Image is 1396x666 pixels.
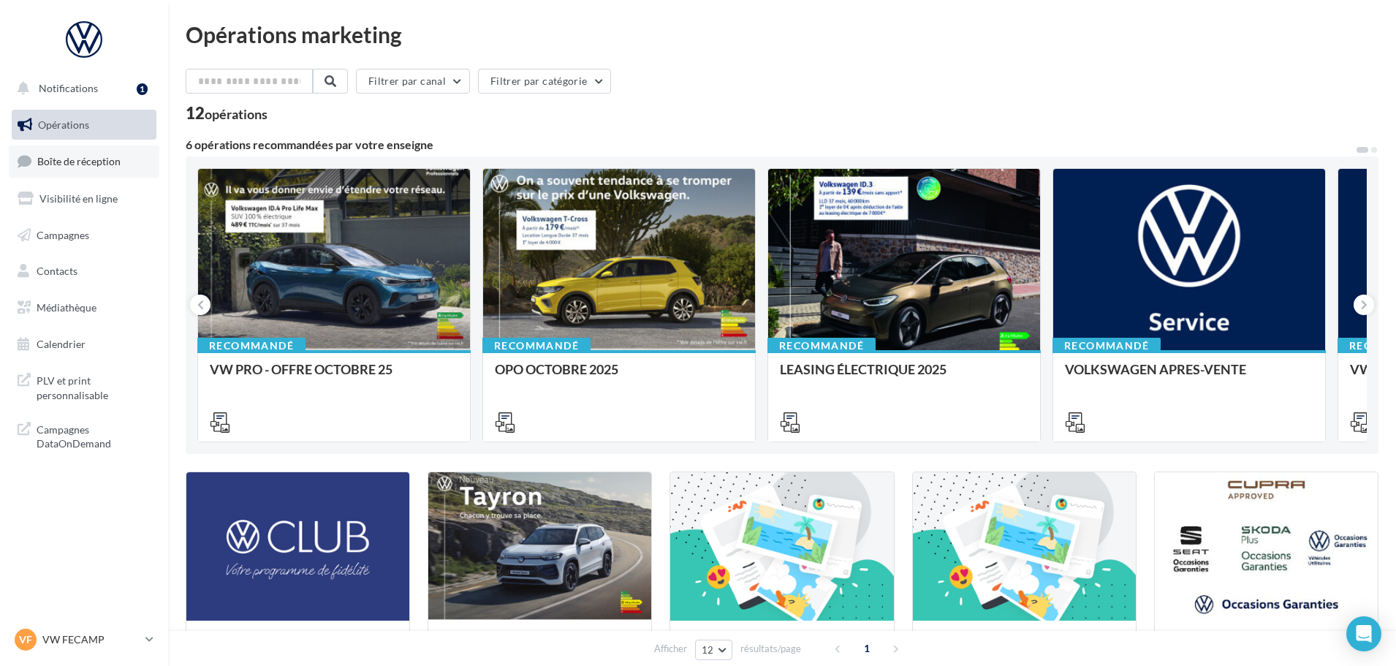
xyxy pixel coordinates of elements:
[767,338,876,354] div: Recommandé
[186,139,1355,151] div: 6 opérations recommandées par votre enseigne
[740,642,801,656] span: résultats/page
[9,183,159,214] a: Visibilité en ligne
[37,301,96,314] span: Médiathèque
[1065,362,1313,391] div: VOLKSWAGEN APRES-VENTE
[37,371,151,402] span: PLV et print personnalisable
[1346,616,1381,651] div: Open Intercom Messenger
[482,338,591,354] div: Recommandé
[356,69,470,94] button: Filtrer par canal
[37,420,151,451] span: Campagnes DataOnDemand
[780,362,1028,391] div: LEASING ÉLECTRIQUE 2025
[1052,338,1161,354] div: Recommandé
[9,365,159,408] a: PLV et print personnalisable
[9,220,159,251] a: Campagnes
[210,362,458,391] div: VW PRO - OFFRE OCTOBRE 25
[654,642,687,656] span: Afficher
[39,192,118,205] span: Visibilité en ligne
[9,292,159,323] a: Médiathèque
[9,73,153,104] button: Notifications 1
[205,107,268,121] div: opérations
[37,228,89,241] span: Campagnes
[197,338,306,354] div: Recommandé
[12,626,156,654] a: VF VW FECAMP
[19,632,32,647] span: VF
[37,338,86,350] span: Calendrier
[695,640,732,660] button: 12
[38,118,89,131] span: Opérations
[42,632,140,647] p: VW FECAMP
[186,23,1378,45] div: Opérations marketing
[9,145,159,177] a: Boîte de réception
[855,637,879,660] span: 1
[495,362,743,391] div: OPO OCTOBRE 2025
[9,329,159,360] a: Calendrier
[137,83,148,95] div: 1
[37,265,77,277] span: Contacts
[9,256,159,287] a: Contacts
[39,82,98,94] span: Notifications
[37,155,121,167] span: Boîte de réception
[702,644,714,656] span: 12
[186,105,268,121] div: 12
[9,110,159,140] a: Opérations
[9,414,159,457] a: Campagnes DataOnDemand
[478,69,611,94] button: Filtrer par catégorie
